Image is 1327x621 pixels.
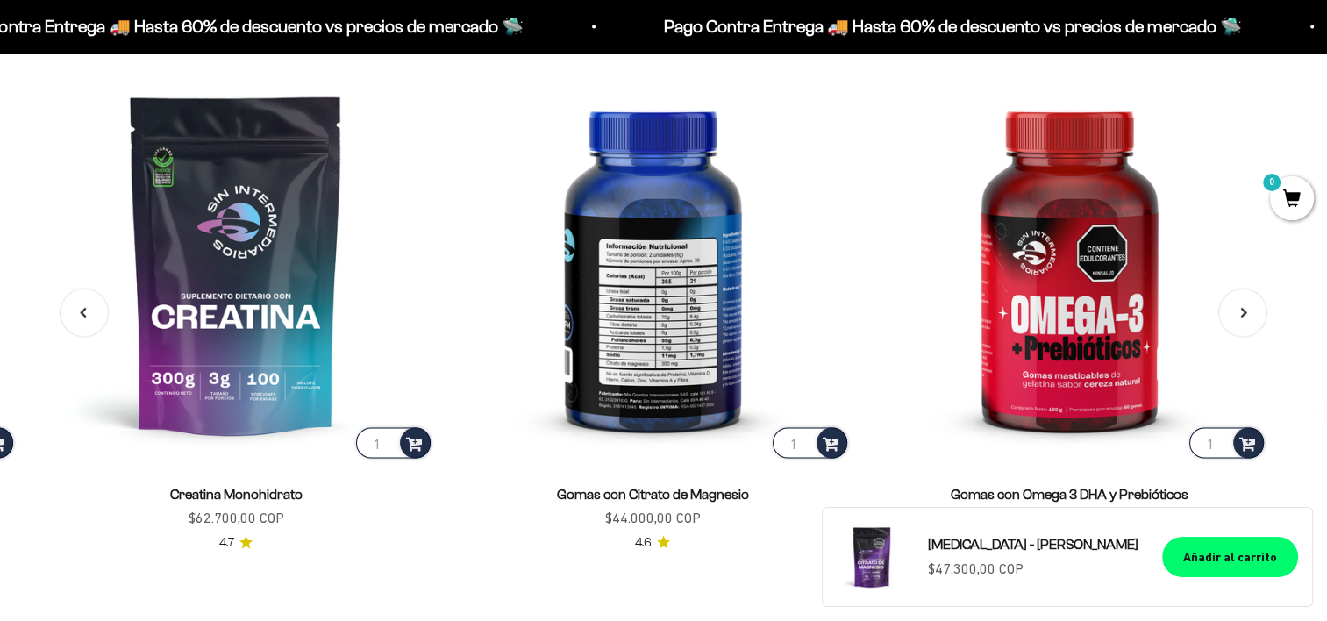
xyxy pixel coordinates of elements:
[1162,537,1298,577] button: Añadir al carrito
[837,522,907,592] img: Citrato de Magnesio - Sabor Limón
[605,506,701,529] sale-price: $44.000,00 COP
[1270,190,1314,210] a: 0
[1183,547,1277,567] div: Añadir al carrito
[928,558,1024,581] sale-price: $47.300,00 COP
[169,486,302,501] a: Creatina Monohidrato
[188,506,283,529] sale-price: $62.700,00 COP
[219,532,234,552] span: 4.7
[635,532,652,552] span: 4.6
[1261,172,1282,193] mark: 0
[455,66,851,461] img: Gomas con Citrato de Magnesio
[635,532,670,552] a: 4.64.6 de 5.0 estrellas
[557,486,749,501] a: Gomas con Citrato de Magnesio
[928,533,1141,556] a: [MEDICAL_DATA] - [PERSON_NAME]
[951,486,1188,501] a: Gomas con Omega 3 DHA y Prebióticos
[219,532,253,552] a: 4.74.7 de 5.0 estrellas
[659,12,1237,40] p: Pago Contra Entrega 🚚 Hasta 60% de descuento vs precios de mercado 🛸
